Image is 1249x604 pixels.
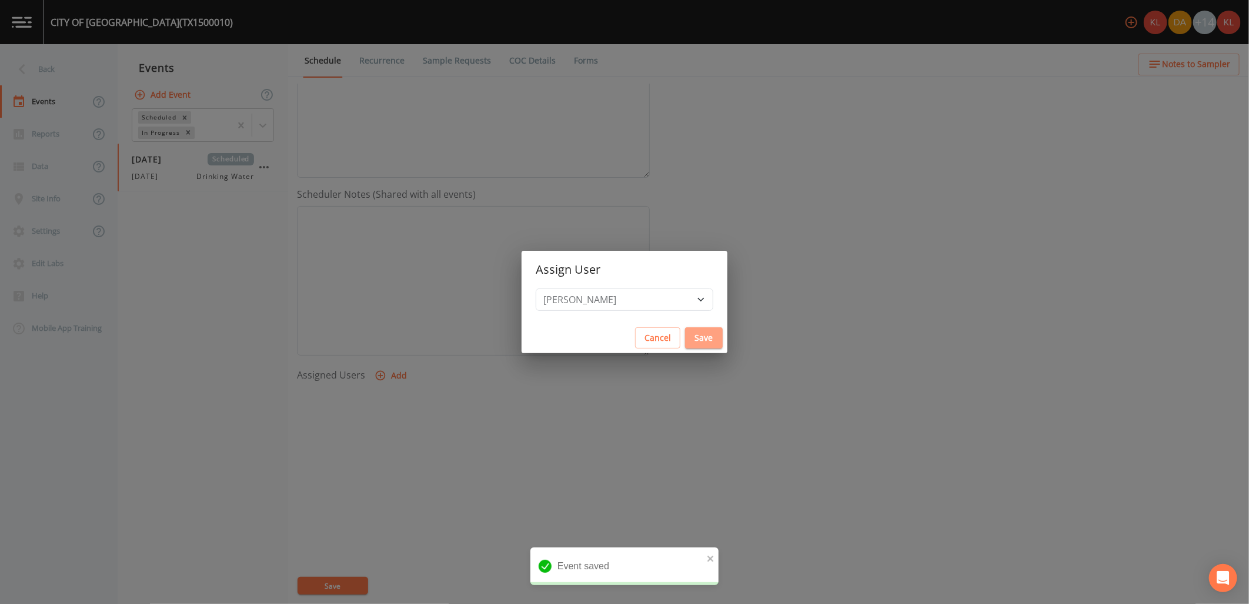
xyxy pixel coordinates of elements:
[1209,564,1237,592] div: Open Intercom Messenger
[635,327,680,349] button: Cancel
[530,547,719,585] div: Event saved
[707,551,715,565] button: close
[522,251,727,288] h2: Assign User
[685,327,723,349] button: Save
